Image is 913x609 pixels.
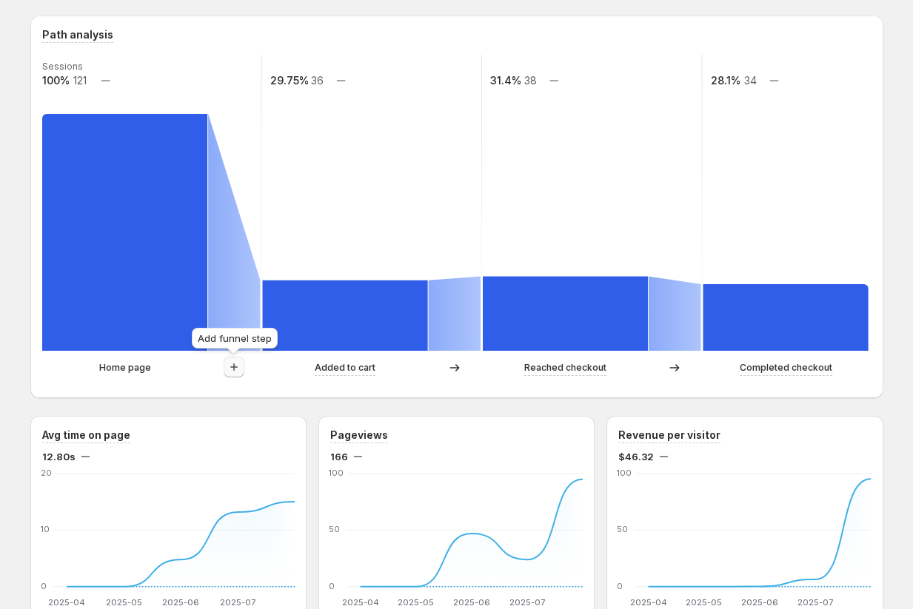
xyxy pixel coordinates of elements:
[315,360,375,375] p: Added to cart
[73,74,86,87] text: 121
[617,468,632,478] text: 100
[330,428,388,443] h3: Pageviews
[220,597,255,608] text: 2025-07
[630,597,667,608] text: 2025-04
[270,74,308,87] text: 29.75%
[617,581,623,591] text: 0
[329,468,344,478] text: 100
[524,360,606,375] p: Reached checkout
[710,74,740,87] text: 28.1%
[490,74,521,87] text: 31.4%
[703,284,868,351] path: Completed checkout: 34
[42,74,70,87] text: 100%
[740,360,832,375] p: Completed checkout
[48,597,85,608] text: 2025-04
[42,428,130,443] h3: Avg time on page
[509,597,545,608] text: 2025-07
[41,525,50,535] text: 10
[329,525,340,535] text: 50
[618,449,654,464] span: $46.32
[330,449,348,464] span: 166
[42,61,83,72] text: Sessions
[453,597,490,608] text: 2025-06
[744,74,757,87] text: 34
[617,525,628,535] text: 50
[686,597,723,608] text: 2025-05
[483,277,648,351] path: Reached checkout: 38
[41,581,47,591] text: 0
[342,597,379,608] text: 2025-04
[105,597,141,608] text: 2025-05
[42,27,113,42] h3: Path analysis
[797,597,833,608] text: 2025-07
[524,74,537,87] text: 38
[398,597,434,608] text: 2025-05
[162,597,199,608] text: 2025-06
[41,468,52,478] text: 20
[99,360,151,375] p: Home page
[741,597,778,608] text: 2025-06
[262,280,427,351] path: Added to cart: 36
[311,74,324,87] text: 36
[42,449,76,464] span: 12.80s
[618,428,720,443] h3: Revenue per visitor
[329,581,335,591] text: 0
